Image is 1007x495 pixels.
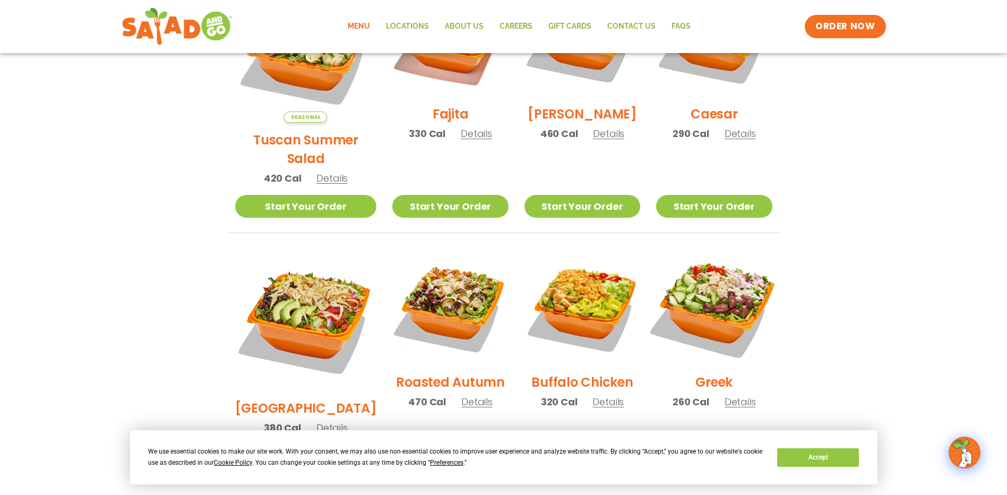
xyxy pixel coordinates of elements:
[408,395,446,409] span: 470 Cal
[340,14,699,39] nav: Menu
[815,20,875,33] span: ORDER NOW
[673,395,709,409] span: 260 Cal
[430,459,463,466] span: Preferences
[950,438,979,467] img: wpChatIcon
[656,195,772,218] a: Start Your Order
[214,459,252,466] span: Cookie Policy
[284,112,327,123] span: Seasonal
[130,430,877,484] div: Cookie Consent Prompt
[235,399,377,417] h2: [GEOGRAPHIC_DATA]
[540,126,578,141] span: 460 Cal
[148,446,764,468] div: We use essential cookies to make our site work. With your consent, we may also use non-essential ...
[433,105,469,123] h2: Fajita
[340,14,378,39] a: Menu
[777,448,859,467] button: Accept
[599,14,664,39] a: Contact Us
[437,14,492,39] a: About Us
[664,14,699,39] a: FAQs
[396,373,505,391] h2: Roasted Autumn
[235,249,377,391] img: Product photo for BBQ Ranch Salad
[805,15,885,38] a: ORDER NOW
[725,127,756,140] span: Details
[531,373,633,391] h2: Buffalo Chicken
[392,249,508,365] img: Product photo for Roasted Autumn Salad
[392,195,508,218] a: Start Your Order
[592,395,624,408] span: Details
[492,14,540,39] a: Careers
[691,105,738,123] h2: Caesar
[593,127,624,140] span: Details
[695,373,733,391] h2: Greek
[378,14,437,39] a: Locations
[122,5,234,48] img: new-SAG-logo-768×292
[524,249,640,365] img: Product photo for Buffalo Chicken Salad
[673,126,709,141] span: 290 Cal
[524,195,640,218] a: Start Your Order
[409,126,445,141] span: 330 Cal
[541,395,578,409] span: 320 Cal
[646,239,782,375] img: Product photo for Greek Salad
[235,131,377,168] h2: Tuscan Summer Salad
[528,105,637,123] h2: [PERSON_NAME]
[725,395,756,408] span: Details
[461,127,492,140] span: Details
[264,421,301,435] span: 380 Cal
[235,195,377,218] a: Start Your Order
[461,395,493,408] span: Details
[264,171,302,185] span: 420 Cal
[316,421,348,434] span: Details
[540,14,599,39] a: GIFT CARDS
[316,172,348,185] span: Details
